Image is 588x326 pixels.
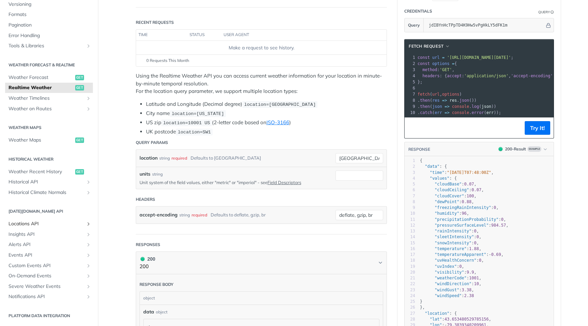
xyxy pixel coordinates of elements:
[187,30,221,40] th: status
[136,140,168,146] div: Query Params
[418,55,430,60] span: const
[5,135,93,145] a: Weather Mapsget
[420,199,474,204] span: : ,
[405,275,415,281] div: 21
[86,273,91,279] button: Show subpages for On-Demand Events
[435,217,499,222] span: "precipitationProbability"
[435,293,461,298] span: "windSpeed"
[420,270,476,275] span: : ,
[527,146,541,152] span: Example
[420,182,476,186] span: : ,
[146,119,387,127] li: US zip (2-letter code based on )
[136,30,187,40] th: time
[5,167,93,177] a: Weather Recent Historyget
[418,92,462,97] span: ( , )
[405,199,415,205] div: 8
[5,281,93,292] a: Severe Weather EventsShow subpages for Severe Weather Events
[9,105,84,112] span: Weather on Routes
[420,234,481,239] span: : ,
[445,110,450,115] span: =>
[525,121,550,135] button: Try It!
[152,171,163,177] div: string
[86,232,91,237] button: Show subpages for Insights API
[378,260,383,265] svg: Chevron
[511,74,553,78] span: 'accept-encoding'
[140,153,158,163] label: location
[418,80,423,84] span: };
[159,153,170,163] div: string
[435,234,474,239] span: "sleetIntensity"
[405,252,415,258] div: 17
[418,67,455,72] span: : ,
[435,194,464,198] span: "cloudCover"
[445,104,450,109] span: =>
[420,288,474,292] span: : ,
[442,92,459,97] span: options
[435,223,489,228] span: "pressureSurfaceLevel"
[420,98,430,103] span: then
[5,219,93,229] a: Locations APIShow subpages for Locations API
[140,179,325,185] p: Unit system of the field values, either "metric" or "imperial" - see
[420,281,481,286] span: : ,
[435,281,471,286] span: "windDirection"
[472,104,479,109] span: log
[9,22,91,29] span: Pagination
[452,61,454,66] span: =
[136,242,160,248] div: Responses
[404,8,432,14] div: Credentials
[418,104,496,109] span: . ( . ( ))
[5,93,93,103] a: Weather TimelinesShow subpages for Weather Timelines
[9,137,73,144] span: Weather Maps
[420,194,476,198] span: : ,
[405,299,415,305] div: 25
[86,221,91,227] button: Show subpages for Locations API
[405,18,424,32] button: Query
[452,104,469,109] span: console
[464,293,474,298] span: 2.38
[139,44,384,51] div: Make a request to see history.
[435,241,471,245] span: "snowIntensity"
[86,294,91,299] button: Show subpages for Notifications API
[5,292,93,302] a: Notifications APIShow subpages for Notifications API
[140,170,150,178] label: units
[425,18,545,32] input: apikey
[9,74,73,81] span: Weather Forecast
[192,210,207,220] div: required
[422,67,437,72] span: method
[9,1,91,8] span: Versioning
[191,153,261,163] div: Defaults to [GEOGRAPHIC_DATA]
[405,205,415,211] div: 9
[146,58,189,64] span: 0 Requests This Month
[5,271,93,281] a: On-Demand EventsShow subpages for On-Demand Events
[435,252,486,257] span: "temperatureApparent"
[5,177,93,187] a: Historical APIShow subpages for Historical API
[405,164,415,169] div: 2
[418,98,477,103] span: . ( . ())
[9,241,84,248] span: Alerts API
[495,146,550,152] button: 200200-ResultExample
[435,288,459,292] span: "windGust"
[405,176,415,181] div: 4
[408,22,420,28] span: Query
[178,130,211,135] span: location=SW1
[405,61,416,67] div: 2
[86,284,91,289] button: Show subpages for Severe Weather Events
[5,10,93,20] a: Formats
[486,110,494,115] span: err
[464,74,508,78] span: 'application/json'
[435,205,491,210] span: "freezingRainIntensity"
[435,246,467,251] span: "temperature"
[408,123,418,133] button: Copy to clipboard
[420,276,481,280] span: : ,
[505,146,526,152] div: 200 - Result
[405,305,415,310] div: 26
[9,262,84,269] span: Custom Events API
[171,153,187,163] div: required
[5,62,93,68] h2: Weather Forecast & realtime
[538,10,554,15] div: QueryInformation
[5,125,93,131] h2: Weather Maps
[405,223,415,228] div: 12
[420,217,506,222] span: : ,
[86,43,91,49] button: Show subpages for Tools & Libraries
[405,211,415,216] div: 10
